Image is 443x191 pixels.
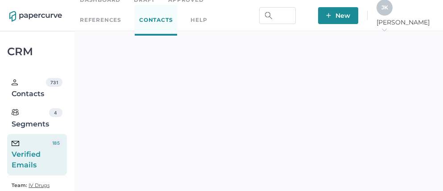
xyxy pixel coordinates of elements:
[377,18,434,34] span: [PERSON_NAME]
[135,5,177,36] a: Contacts
[9,11,62,22] img: papercurve-logo-colour.7244d18c.svg
[12,79,18,85] img: person.20a629c4.svg
[12,108,49,130] div: Segments
[12,138,50,171] div: Verified Emails
[7,48,67,56] div: CRM
[326,7,350,24] span: New
[381,27,387,33] i: arrow_right
[46,78,62,87] div: 731
[190,15,207,25] div: help
[12,141,19,146] img: email-icon-black.c777dcea.svg
[12,180,50,191] a: Team: IV Drugs
[80,15,121,25] a: References
[12,109,19,116] img: segments.b9481e3d.svg
[50,138,62,147] div: 185
[29,182,50,188] span: IV Drugs
[326,13,331,18] img: plus-white.e19ec114.svg
[381,4,388,11] span: J K
[12,78,46,99] div: Contacts
[265,12,272,19] img: search.bf03fe8b.svg
[318,7,358,24] button: New
[49,108,62,117] div: 4
[259,7,296,24] input: Search Workspace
